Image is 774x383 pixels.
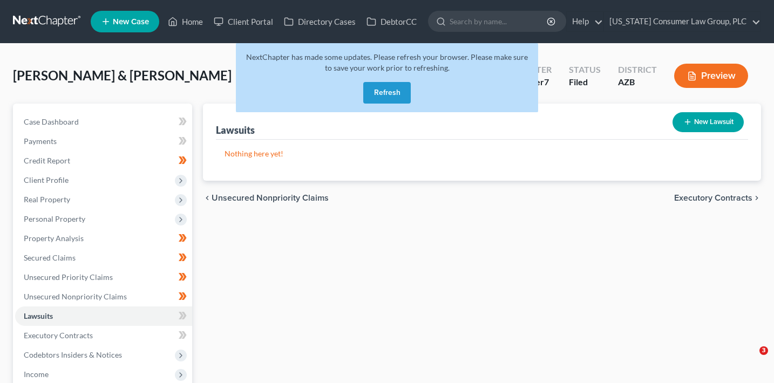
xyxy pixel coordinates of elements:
[569,76,601,88] div: Filed
[279,12,361,31] a: Directory Cases
[162,12,208,31] a: Home
[674,64,748,88] button: Preview
[737,346,763,372] iframe: Intercom live chat
[674,194,752,202] span: Executory Contracts
[216,124,255,136] div: Lawsuits
[203,194,329,202] button: chevron_left Unsecured Nonpriority Claims
[759,346,768,355] span: 3
[24,370,49,379] span: Income
[618,76,657,88] div: AZB
[24,156,70,165] span: Credit Report
[673,112,744,132] button: New Lawsuit
[208,12,279,31] a: Client Portal
[618,64,657,76] div: District
[15,229,192,248] a: Property Analysis
[569,64,601,76] div: Status
[15,112,192,132] a: Case Dashboard
[15,268,192,287] a: Unsecured Priority Claims
[24,331,93,340] span: Executory Contracts
[24,272,113,282] span: Unsecured Priority Claims
[15,287,192,306] a: Unsecured Nonpriority Claims
[604,12,761,31] a: [US_STATE] Consumer Law Group, PLC
[674,194,761,202] button: Executory Contracts chevron_right
[24,117,79,126] span: Case Dashboard
[24,234,84,243] span: Property Analysis
[212,194,329,202] span: Unsecured Nonpriority Claims
[13,67,232,83] span: [PERSON_NAME] & [PERSON_NAME]
[544,77,549,87] span: 7
[15,326,192,345] a: Executory Contracts
[363,82,411,104] button: Refresh
[15,151,192,170] a: Credit Report
[15,248,192,268] a: Secured Claims
[567,12,603,31] a: Help
[15,132,192,151] a: Payments
[752,194,761,202] i: chevron_right
[24,292,127,301] span: Unsecured Nonpriority Claims
[113,18,149,26] span: New Case
[246,52,528,72] span: NextChapter has made some updates. Please refresh your browser. Please make sure to save your wor...
[24,175,69,184] span: Client Profile
[24,253,76,262] span: Secured Claims
[203,194,212,202] i: chevron_left
[225,148,740,159] p: Nothing here yet!
[24,214,85,223] span: Personal Property
[24,311,53,320] span: Lawsuits
[24,350,122,359] span: Codebtors Insiders & Notices
[24,136,57,146] span: Payments
[361,12,422,31] a: DebtorCC
[15,306,192,326] a: Lawsuits
[24,195,70,204] span: Real Property
[450,11,548,31] input: Search by name...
